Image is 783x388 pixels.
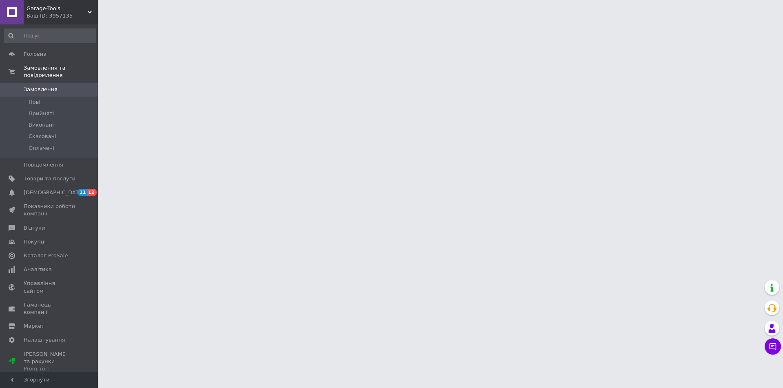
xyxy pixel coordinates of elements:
[29,121,54,129] span: Виконані
[24,280,75,294] span: Управління сайтом
[24,224,45,232] span: Відгуки
[24,351,75,373] span: [PERSON_NAME] та рахунки
[29,110,54,117] span: Прийняті
[24,336,65,344] span: Налаштування
[29,145,54,152] span: Оплачені
[4,28,96,43] input: Пошук
[24,161,63,169] span: Повідомлення
[24,203,75,217] span: Показники роботи компанії
[24,189,84,196] span: [DEMOGRAPHIC_DATA]
[77,189,87,196] span: 11
[29,99,40,106] span: Нові
[29,133,56,140] span: Скасовані
[24,175,75,182] span: Товари та послуги
[24,86,58,93] span: Замовлення
[24,365,75,373] div: Prom топ
[24,238,46,246] span: Покупці
[24,322,44,330] span: Маркет
[24,50,46,58] span: Головна
[24,252,68,259] span: Каталог ProSale
[24,266,52,273] span: Аналітика
[24,301,75,316] span: Гаманець компанії
[765,338,781,355] button: Чат з покупцем
[27,5,88,12] span: Garage-Tools
[27,12,98,20] div: Ваш ID: 3957135
[87,189,96,196] span: 12
[24,64,98,79] span: Замовлення та повідомлення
